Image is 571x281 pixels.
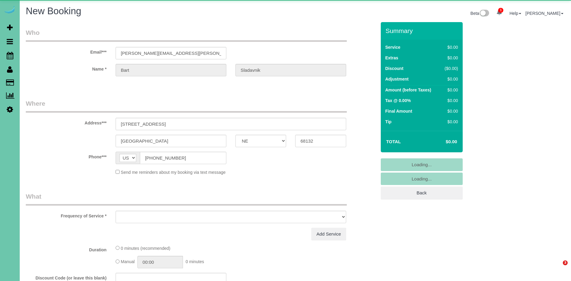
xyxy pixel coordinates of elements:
label: Final Amount [385,108,412,114]
div: $0.00 [442,98,458,104]
div: $0.00 [442,108,458,114]
label: Discount Code (or leave this blank) [21,273,111,281]
div: $0.00 [442,87,458,93]
iframe: Intercom live chat [550,260,565,275]
label: Tax @ 0.00% [385,98,411,104]
img: Automaid Logo [4,6,16,15]
label: Frequency of Service * [21,211,111,219]
span: Manual [121,260,135,264]
label: Service [385,44,400,50]
label: Duration [21,245,111,253]
label: Discount [385,65,404,71]
span: 0 minutes (recommended) [121,246,170,251]
label: Name * [21,64,111,72]
span: 3 [563,260,568,265]
h3: Summary [386,27,460,34]
img: New interface [479,10,489,18]
span: New Booking [26,6,81,16]
label: Adjustment [385,76,409,82]
a: [PERSON_NAME] [525,11,563,16]
label: Tip [385,119,392,125]
a: Back [381,187,463,199]
strong: Total [386,139,401,144]
label: Extras [385,55,398,61]
h4: $0.00 [427,139,457,144]
legend: What [26,192,347,206]
a: 1 [493,6,505,19]
div: $0.00 [442,44,458,50]
a: Add Service [311,228,346,240]
a: Beta [471,11,489,16]
span: 0 minutes [186,260,204,264]
a: Help [509,11,521,16]
div: $0.00 [442,119,458,125]
div: ($0.00) [442,65,458,71]
legend: Who [26,28,347,42]
div: $0.00 [442,55,458,61]
div: $0.00 [442,76,458,82]
legend: Where [26,99,347,113]
span: 1 [498,8,503,13]
span: Send me reminders about my booking via text message [121,170,226,175]
label: Amount (before Taxes) [385,87,431,93]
